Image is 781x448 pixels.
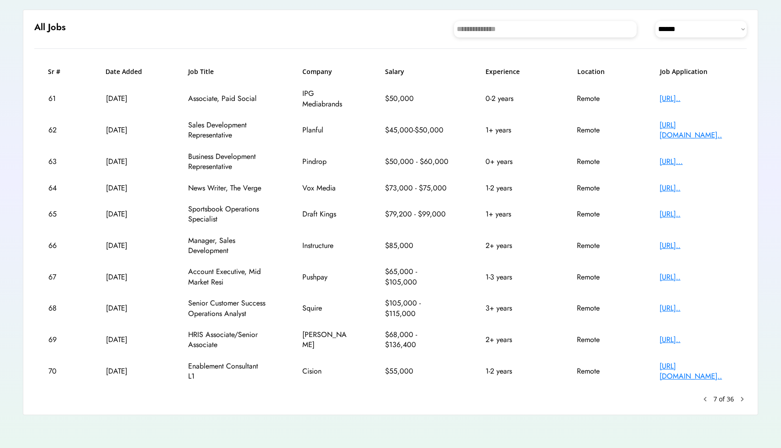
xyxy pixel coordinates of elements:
[660,241,733,251] div: [URL]..
[48,209,69,219] div: 65
[577,209,623,219] div: Remote
[302,330,348,350] div: [PERSON_NAME]
[385,94,449,104] div: $50,000
[48,94,69,104] div: 61
[106,125,152,135] div: [DATE]
[577,183,623,193] div: Remote
[302,157,348,167] div: Pindrop
[188,204,266,225] div: Sportsbook Operations Specialist
[385,209,449,219] div: $79,200 - $99,000
[302,183,348,193] div: Vox Media
[660,120,733,141] div: [URL][DOMAIN_NAME]..
[188,330,266,350] div: HRIS Associate/Senior Associate
[188,67,214,76] h6: Job Title
[302,241,348,251] div: Instructure
[106,335,152,345] div: [DATE]
[106,241,152,251] div: [DATE]
[188,298,266,319] div: Senior Customer Success Operations Analyst
[106,157,152,167] div: [DATE]
[713,395,734,404] div: 7 of 36
[660,335,733,345] div: [URL]..
[48,272,69,282] div: 67
[302,209,348,219] div: Draft Kings
[660,209,733,219] div: [URL]..
[188,120,266,141] div: Sales Development Representative
[577,241,623,251] div: Remote
[660,272,733,282] div: [URL]..
[48,366,69,376] div: 70
[106,209,152,219] div: [DATE]
[485,157,540,167] div: 0+ years
[485,67,540,76] h6: Experience
[577,94,623,104] div: Remote
[48,157,69,167] div: 63
[485,94,540,104] div: 0-2 years
[302,89,348,109] div: IPG Mediabrands
[188,361,266,382] div: Enablement Consultant L1
[485,335,540,345] div: 2+ years
[385,183,449,193] div: $73,000 - $75,000
[577,366,623,376] div: Remote
[485,125,540,135] div: 1+ years
[385,67,449,76] h6: Salary
[302,366,348,376] div: Cision
[188,267,266,287] div: Account Executive, Mid Market Resi
[660,303,733,313] div: [URL]..
[302,303,348,313] div: Squire
[660,67,733,76] h6: Job Application
[485,272,540,282] div: 1-3 years
[106,67,151,76] h6: Date Added
[34,21,66,34] h6: All Jobs
[188,183,266,193] div: News Writer, The Verge
[48,67,69,76] h6: Sr #
[106,303,152,313] div: [DATE]
[385,366,449,376] div: $55,000
[485,241,540,251] div: 2+ years
[385,241,449,251] div: $85,000
[48,125,69,135] div: 62
[48,241,69,251] div: 66
[738,395,747,404] button: chevron_right
[106,272,152,282] div: [DATE]
[577,157,623,167] div: Remote
[188,94,266,104] div: Associate, Paid Social
[485,366,540,376] div: 1-2 years
[48,183,69,193] div: 64
[577,67,623,76] h6: Location
[660,183,733,193] div: [URL]..
[48,335,69,345] div: 69
[302,125,348,135] div: Planful
[577,272,623,282] div: Remote
[188,152,266,172] div: Business Development Representative
[188,236,266,256] div: Manager, Sales Development
[385,157,449,167] div: $50,000 - $60,000
[385,267,449,287] div: $65,000 - $105,000
[660,157,733,167] div: [URL]...
[485,183,540,193] div: 1-2 years
[106,183,152,193] div: [DATE]
[485,209,540,219] div: 1+ years
[302,67,348,76] h6: Company
[577,303,623,313] div: Remote
[385,298,449,319] div: $105,000 - $115,000
[385,330,449,350] div: $68,000 - $136,400
[660,94,733,104] div: [URL]..
[577,125,623,135] div: Remote
[48,303,69,313] div: 68
[660,361,733,382] div: [URL][DOMAIN_NAME]..
[302,272,348,282] div: Pushpay
[485,303,540,313] div: 3+ years
[385,125,449,135] div: $45,000-$50,000
[106,94,152,104] div: [DATE]
[577,335,623,345] div: Remote
[701,395,710,404] button: keyboard_arrow_left
[106,366,152,376] div: [DATE]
